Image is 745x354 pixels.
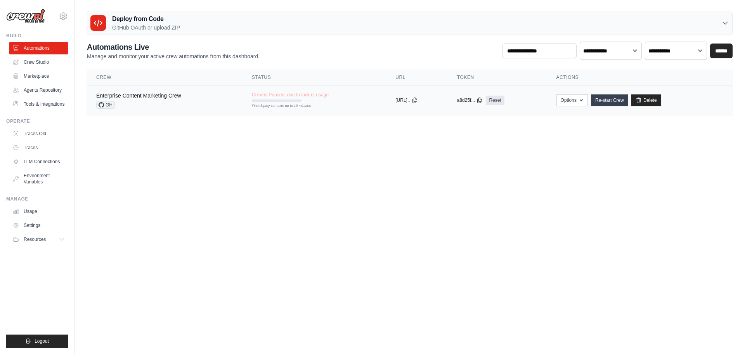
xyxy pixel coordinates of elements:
a: Settings [9,219,68,232]
p: GitHub OAuth or upload ZIP [112,24,180,31]
span: Logout [35,338,49,344]
span: Crew is Paused, due to lack of usage [252,92,329,98]
button: Logout [6,335,68,348]
span: Resources [24,236,46,242]
th: Token [448,70,547,85]
a: Crew Studio [9,56,68,68]
a: Traces Old [9,127,68,140]
div: Operate [6,118,68,124]
div: Build [6,33,68,39]
a: Automations [9,42,68,54]
a: Reset [486,96,504,105]
h3: Deploy from Code [112,14,180,24]
th: Crew [87,70,243,85]
th: Actions [547,70,733,85]
th: URL [386,70,447,85]
a: Environment Variables [9,169,68,188]
a: Agents Repository [9,84,68,96]
a: LLM Connections [9,155,68,168]
th: Status [243,70,386,85]
a: Delete [631,94,661,106]
img: Logo [6,9,45,24]
button: a8d25f... [457,97,483,103]
a: Tools & Integrations [9,98,68,110]
a: Traces [9,141,68,154]
button: Options [556,94,588,106]
button: Resources [9,233,68,246]
iframe: Chat Widget [706,317,745,354]
a: Usage [9,205,68,218]
div: First deploy can take up to 10 minutes [252,103,301,109]
h2: Automations Live [87,42,260,52]
a: Re-start Crew [591,94,628,106]
span: GH [96,101,115,109]
a: Marketplace [9,70,68,82]
p: Manage and monitor your active crew automations from this dashboard. [87,52,260,60]
div: Manage [6,196,68,202]
a: Enterprise Content Marketing Crew [96,92,181,99]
